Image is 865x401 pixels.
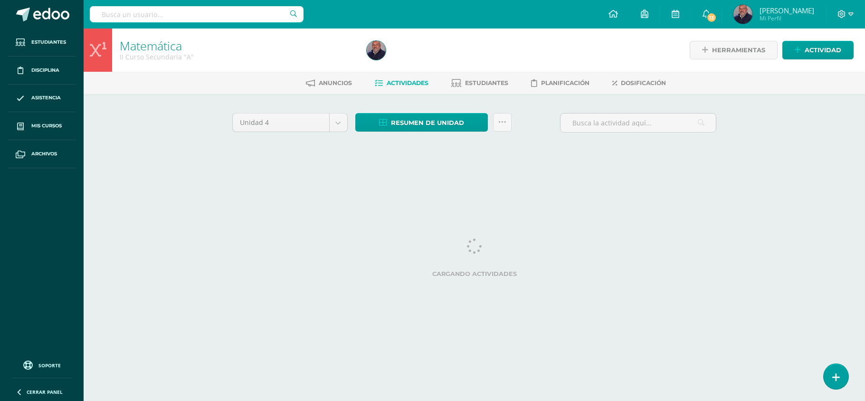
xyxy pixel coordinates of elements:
[375,76,428,91] a: Actividades
[8,29,76,57] a: Estudiantes
[531,76,589,91] a: Planificación
[8,85,76,113] a: Asistencia
[27,389,63,395] span: Cerrar panel
[8,57,76,85] a: Disciplina
[760,14,814,22] span: Mi Perfil
[367,41,386,60] img: d04ab39c1f09c225e6644a5aeb567931.png
[541,79,589,86] span: Planificación
[706,12,717,23] span: 13
[387,79,428,86] span: Actividades
[805,41,841,59] span: Actividad
[8,112,76,140] a: Mis cursos
[612,76,666,91] a: Dosificación
[319,79,352,86] span: Anuncios
[31,150,57,158] span: Archivos
[306,76,352,91] a: Anuncios
[465,79,508,86] span: Estudiantes
[31,38,66,46] span: Estudiantes
[11,358,72,371] a: Soporte
[690,41,778,59] a: Herramientas
[733,5,752,24] img: d04ab39c1f09c225e6644a5aeb567931.png
[120,38,182,54] a: Matemática
[391,114,464,132] span: Resumen de unidad
[240,114,322,132] span: Unidad 4
[31,122,62,130] span: Mis cursos
[31,94,61,102] span: Asistencia
[120,52,355,61] div: II Curso Secundaria 'A'
[712,41,765,59] span: Herramientas
[621,79,666,86] span: Dosificación
[31,67,59,74] span: Disciplina
[782,41,854,59] a: Actividad
[561,114,716,132] input: Busca la actividad aquí...
[8,140,76,168] a: Archivos
[233,114,347,132] a: Unidad 4
[232,270,717,277] label: Cargando actividades
[355,113,488,132] a: Resumen de unidad
[451,76,508,91] a: Estudiantes
[90,6,304,22] input: Busca un usuario...
[38,362,61,369] span: Soporte
[120,39,355,52] h1: Matemática
[760,6,814,15] span: [PERSON_NAME]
